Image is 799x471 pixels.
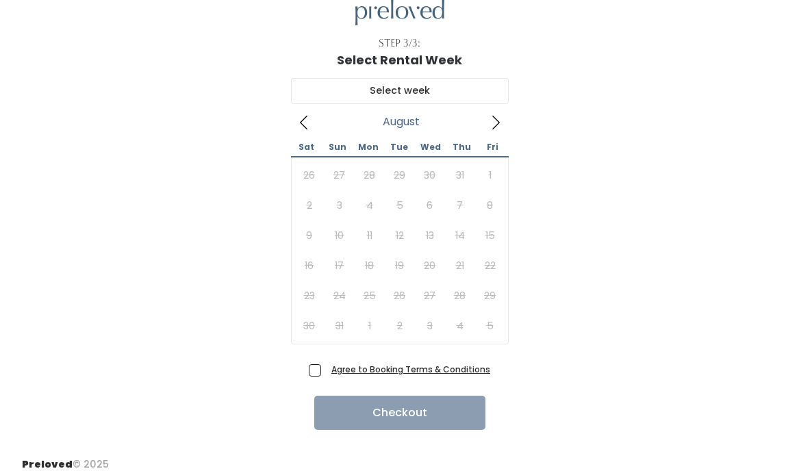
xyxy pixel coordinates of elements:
[446,143,477,151] span: Thu
[353,143,383,151] span: Mon
[22,457,73,471] span: Preloved
[331,364,490,375] a: Agree to Booking Terms & Conditions
[415,143,446,151] span: Wed
[337,53,462,67] h1: Select Rental Week
[477,143,508,151] span: Fri
[383,119,420,125] span: August
[384,143,415,151] span: Tue
[314,396,485,430] button: Checkout
[291,78,509,104] input: Select week
[291,143,322,151] span: Sat
[379,36,420,51] div: Step 3/3:
[322,143,353,151] span: Sun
